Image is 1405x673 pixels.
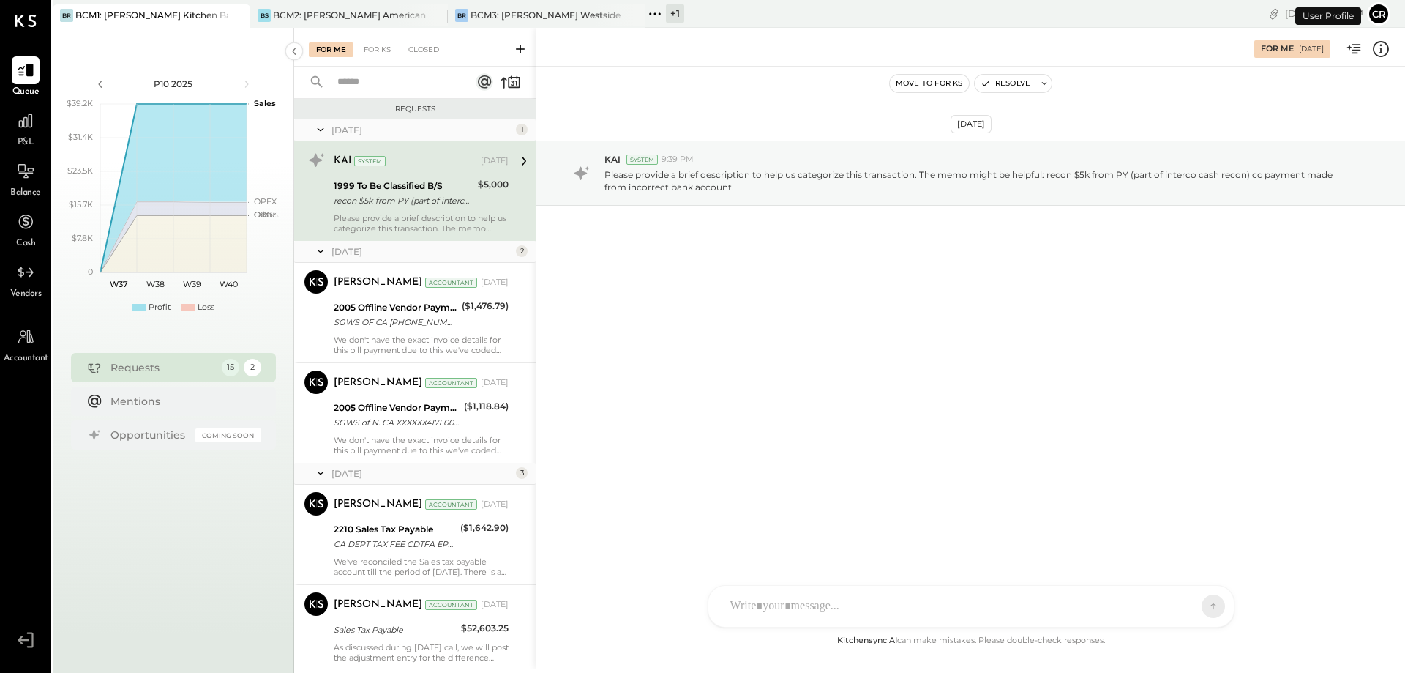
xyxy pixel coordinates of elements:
[1299,44,1324,54] div: [DATE]
[16,237,35,250] span: Cash
[67,166,93,176] text: $23.5K
[334,622,457,637] div: Sales Tax Payable
[18,136,34,149] span: P&L
[198,302,214,313] div: Loss
[334,376,422,390] div: [PERSON_NAME]
[258,9,271,22] div: BS
[334,154,351,168] div: KAI
[195,428,261,442] div: Coming Soon
[68,132,93,142] text: $31.4K
[75,9,228,21] div: BCM1: [PERSON_NAME] Kitchen Bar Market
[356,42,398,57] div: For KS
[481,499,509,510] div: [DATE]
[331,124,512,136] div: [DATE]
[975,75,1036,92] button: Resolve
[334,557,509,577] div: We've reconciled the Sales tax payable account till the period of [DATE]. There is a variance of ...
[354,156,386,166] div: System
[334,315,457,330] div: SGWS OF CA [PHONE_NUMBER] FL305-625-4171
[244,359,261,376] div: 2
[334,213,509,234] div: Please provide a brief description to help us categorize this transaction. The memo might be help...
[516,245,528,257] div: 2
[67,98,93,108] text: $39.2K
[69,199,93,209] text: $15.7K
[88,267,93,277] text: 0
[481,377,509,389] div: [DATE]
[219,279,237,289] text: W40
[481,599,509,611] div: [DATE]
[401,42,446,57] div: Closed
[425,499,477,510] div: Accountant
[666,4,684,23] div: + 1
[461,621,509,636] div: $52,603.25
[516,124,528,135] div: 1
[481,277,509,289] div: [DATE]
[951,115,992,133] div: [DATE]
[331,467,512,480] div: [DATE]
[425,378,477,388] div: Accountant
[1295,7,1361,25] div: User Profile
[1,157,50,200] a: Balance
[1,107,50,149] a: P&L
[72,233,93,243] text: $7.8K
[460,521,509,535] div: ($1,642.90)
[604,168,1354,193] p: Please provide a brief description to help us categorize this transaction. The memo might be help...
[301,104,528,114] div: Requests
[626,155,658,165] div: System
[309,42,353,57] div: For Me
[273,9,426,21] div: BCM2: [PERSON_NAME] American Cooking
[334,435,509,456] div: We don't have the exact invoice details for this bill payment due to this we've coded this paymen...
[1267,6,1281,21] div: copy link
[182,279,201,289] text: W39
[110,394,254,409] div: Mentions
[254,98,276,108] text: Sales
[464,399,509,414] div: ($1,118.84)
[425,278,477,288] div: Accountant
[334,179,473,193] div: 1999 To Be Classified B/S
[334,537,456,551] div: CA DEPT TAX FEE CDTFA EPMT 28221 CA DEPT TAX FEE CDTFA EPMT XXXXXX2215 [DATE] TRACE#-
[334,401,460,415] div: 2005 Offline Vendor Payments
[60,9,73,22] div: BR
[1,323,50,365] a: Accountant
[10,187,41,200] span: Balance
[1261,43,1294,55] div: For Me
[334,193,473,208] div: recon $5k from PY (part of interco cash recon) cc payment made from incorrect bank account.
[1,56,50,99] a: Queue
[334,335,509,355] div: We don't have the exact invoice details for this bill payment due to this we've coded this paymen...
[4,352,48,365] span: Accountant
[110,428,188,442] div: Opportunities
[1285,7,1363,21] div: [DATE]
[110,360,214,375] div: Requests
[331,245,512,258] div: [DATE]
[462,299,509,313] div: ($1,476.79)
[146,279,164,289] text: W38
[334,415,460,430] div: SGWS of N. CA XXXXXX4171 00082 SGWS of N. CA XXXXXX4171 XXXXXX5814 [DATE] TRACE#-02
[10,288,42,301] span: Vendors
[254,196,277,207] text: OPEX
[334,300,457,315] div: 2005 Offline Vendor Payments
[516,467,528,479] div: 3
[111,78,236,90] div: P10 2025
[478,177,509,192] div: $5,000
[149,302,171,313] div: Profit
[334,522,456,537] div: 2210 Sales Tax Payable
[1,259,50,301] a: Vendors
[471,9,623,21] div: BCM3: [PERSON_NAME] Westside Grill
[334,642,509,663] div: As discussed during [DATE] call, we will post the adjustment entry for the difference amount once...
[334,598,422,612] div: [PERSON_NAME]
[604,153,621,166] span: KAI
[109,279,127,289] text: W37
[254,209,279,220] text: Occu...
[662,154,694,166] span: 9:39 PM
[334,275,422,290] div: [PERSON_NAME]
[890,75,969,92] button: Move to for ks
[425,600,477,610] div: Accountant
[481,155,509,167] div: [DATE]
[1,208,50,250] a: Cash
[12,86,40,99] span: Queue
[222,359,239,376] div: 15
[455,9,468,22] div: BR
[1367,2,1390,26] button: cr
[334,497,422,512] div: [PERSON_NAME]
